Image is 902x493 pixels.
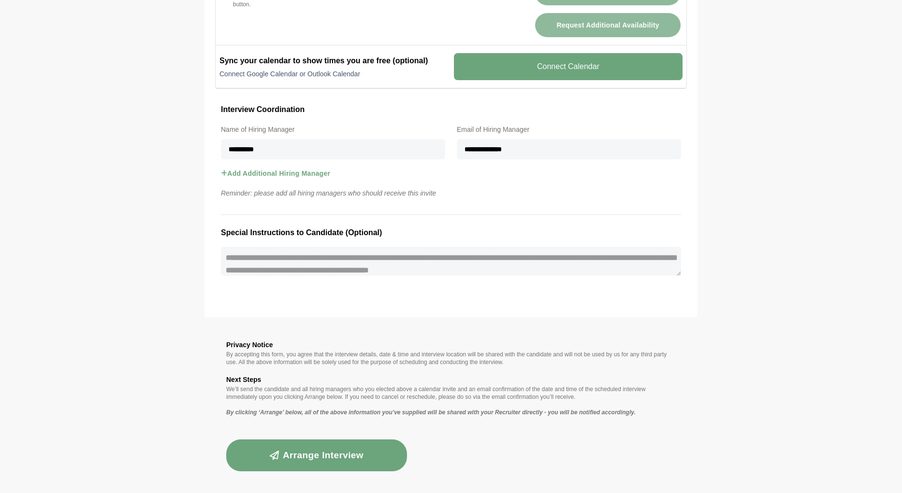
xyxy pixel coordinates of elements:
p: By clicking ‘Arrange’ below, all of the above information you’ve supplied will be shared with you... [226,408,676,416]
button: Arrange Interview [226,439,407,471]
h3: Privacy Notice [226,339,676,351]
h3: Interview Coordination [221,103,681,116]
p: Connect Google Calendar or Outlook Calendar [219,69,448,79]
label: Email of Hiring Manager [457,124,681,135]
label: Name of Hiring Manager [221,124,445,135]
v-button: Connect Calendar [454,53,683,80]
h3: Next Steps [226,374,676,385]
p: By accepting this form, you agree that the interview details, date & time and interview location ... [226,351,676,366]
button: Request Additional Availability [535,13,681,37]
h2: Sync your calendar to show times you are free (optional) [219,55,448,67]
h3: Special Instructions to Candidate (Optional) [221,226,681,239]
button: Add Additional Hiring Manager [221,159,330,187]
p: We’ll send the candidate and all hiring managers who you elected above a calendar invite and an e... [226,385,676,401]
p: Reminder: please add all hiring managers who should receive this invite [215,187,687,199]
